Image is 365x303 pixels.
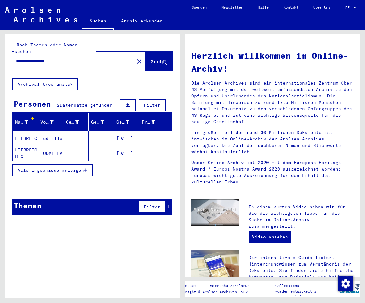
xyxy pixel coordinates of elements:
img: Zustimmung ändern [338,276,353,291]
span: 2 [57,102,60,108]
div: Geburtsname [66,119,79,125]
button: Filter [139,201,166,213]
h1: Herzlich willkommen im Online-Archiv! [191,49,355,75]
p: Die Arolsen Archives sind ein internationales Zentrum über NS-Verfolgung mit dem weltweit umfasse... [191,80,355,125]
span: Datensätze gefunden [60,102,112,108]
span: DE [345,6,352,10]
div: Geburtsname [66,117,88,127]
div: Geburt‏ [91,117,114,127]
a: Video ansehen [249,231,291,243]
mat-cell: Ludmilla [38,131,63,146]
mat-cell: [DATE] [114,146,139,161]
p: In einem kurzen Video haben wir für Sie die wichtigsten Tipps für die Suche im Online-Archiv zusa... [249,204,354,230]
mat-cell: LUDMILLA [38,146,63,161]
img: video.jpg [191,199,239,226]
a: Suchen [82,14,114,30]
div: Prisoner # [142,117,164,127]
span: Suche [151,58,166,65]
span: Filter [144,204,160,210]
div: Geburtsdatum [116,117,139,127]
div: Prisoner # [142,119,155,125]
mat-label: Nach Themen oder Namen suchen [14,42,78,54]
div: Nachname [15,117,38,127]
button: Archival tree units [12,78,78,90]
mat-cell: LIEBREICH [13,131,38,146]
button: Suche [145,52,172,71]
mat-header-cell: Prisoner # [139,113,172,131]
button: Clear [133,55,145,67]
mat-header-cell: Vorname [38,113,63,131]
div: | [176,283,259,289]
p: Copyright © Arolsen Archives, 2021 [176,289,259,295]
div: Nachname [15,119,28,125]
p: Ein großer Teil der rund 30 Millionen Dokumente ist inzwischen im Online-Archiv der Arolsen Archi... [191,129,355,155]
div: Personen [14,98,51,109]
mat-cell: LIEBREICHOVA BIX [13,146,38,161]
img: Arolsen_neg.svg [5,7,77,22]
div: Geburtsdatum [116,119,130,125]
mat-header-cell: Geburtsname [63,113,89,131]
button: Alle Ergebnisse anzeigen [12,164,93,176]
div: Vorname [40,119,54,125]
a: Archiv erkunden [114,14,170,28]
span: Alle Ergebnisse anzeigen [18,167,84,173]
button: Filter [139,99,166,111]
mat-header-cell: Geburt‏ [89,113,114,131]
span: Filter [144,102,160,108]
a: Impressum [176,283,201,289]
mat-header-cell: Geburtsdatum [114,113,139,131]
div: Geburt‏ [91,119,104,125]
p: wurden entwickelt in Partnerschaft mit [275,289,338,300]
p: Der interaktive e-Guide liefert Hintergrundwissen zum Verständnis der Dokumente. Sie finden viele... [249,254,354,293]
div: Vorname [40,117,63,127]
a: Datenschutzerklärung [204,283,259,289]
div: Themen [14,200,42,211]
p: Unser Online-Archiv ist 2020 mit dem European Heritage Award / Europa Nostra Award 2020 ausgezeic... [191,159,355,185]
mat-header-cell: Nachname [13,113,38,131]
mat-cell: [DATE] [114,131,139,146]
img: eguide.jpg [191,250,239,282]
mat-icon: close [136,58,143,65]
p: Die Arolsen Archives Online-Collections [275,277,338,289]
